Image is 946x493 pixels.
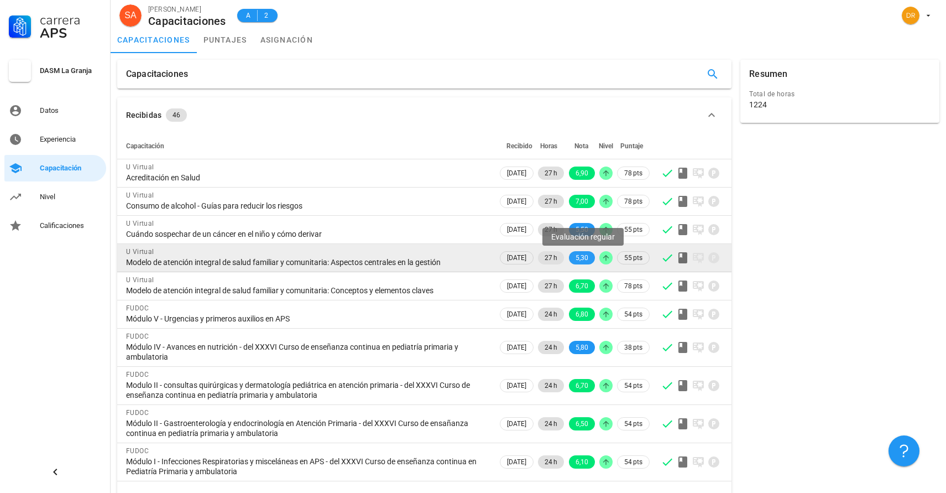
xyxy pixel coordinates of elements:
[40,221,102,230] div: Calificaciones
[576,341,588,354] span: 5,80
[262,10,271,21] span: 2
[119,4,142,27] div: avatar
[126,60,188,89] div: Capacitaciones
[507,456,526,468] span: [DATE]
[4,155,106,181] a: Capacitación
[576,308,588,321] span: 6,80
[507,195,526,207] span: [DATE]
[126,380,489,400] div: Modulo II - consultas quirúrgicas y dermatología pediátrica en atención primaria - del XXXVI Curs...
[624,196,642,207] span: 78 pts
[126,257,489,267] div: Modelo de atención integral de salud familiar y comunitaria: Aspectos centrales en la gestión
[545,195,557,208] span: 27 h
[126,342,489,362] div: Módulo IV - Avances en nutrición - del XXXVI Curso de enseñanza continua en pediatría primaria y ...
[507,224,526,236] span: [DATE]
[507,341,526,354] span: [DATE]
[40,66,102,75] div: DASM La Granja
[507,418,526,430] span: [DATE]
[599,142,613,150] span: Nivel
[148,15,226,27] div: Capacitaciones
[40,27,102,40] div: APS
[126,371,149,378] span: FUDOC
[574,142,588,150] span: Nota
[126,201,489,211] div: Consumo de alcohol - Guías para reducir los riesgos
[545,223,557,236] span: 27 h
[576,379,588,392] span: 6,70
[126,248,154,256] span: U Virtual
[566,133,597,159] th: Nota
[4,126,106,153] a: Experiencia
[126,418,489,438] div: Módulo II - Gastroenterología y endocrinología en Atención Primaria - del XXXVI Curso de ensañanz...
[576,195,588,208] span: 7,00
[749,100,767,110] div: 1224
[126,191,154,199] span: U Virtual
[624,252,642,263] span: 55 pts
[40,164,102,173] div: Capacitación
[126,286,489,295] div: Modelo de atención integral de salud familiar y comunitaria: Conceptos y elementos claves
[126,142,164,150] span: Capacitación
[576,455,588,469] span: 6,10
[111,27,197,53] a: capacitaciones
[126,220,154,227] span: U Virtual
[545,341,557,354] span: 24 h
[545,251,557,264] span: 27 h
[197,27,254,53] a: puntajes
[126,304,149,312] span: FUDOC
[124,4,136,27] span: SA
[126,173,489,183] div: Acreditación en Salud
[545,167,557,180] span: 27 h
[40,106,102,115] div: Datos
[576,279,588,293] span: 6,70
[545,279,557,293] span: 27 h
[576,223,588,236] span: 5,50
[507,280,526,292] span: [DATE]
[254,27,320,53] a: asignación
[536,133,566,159] th: Horas
[507,167,526,179] span: [DATE]
[117,97,731,133] button: Recibidas 46
[126,333,149,340] span: FUDOC
[749,89,931,100] div: Total de horas
[126,163,154,171] span: U Virtual
[624,456,642,468] span: 54 pts
[624,281,642,292] span: 78 pts
[126,456,489,476] div: Módulo I - Infecciones Respiratorias y misceláneas en APS - del XXXVI Curso de enseñanza continua...
[507,308,526,320] span: [DATE]
[507,380,526,392] span: [DATE]
[506,142,532,150] span: Recibido
[749,60,787,89] div: Resumen
[576,167,588,180] span: 6,90
[540,142,557,150] span: Horas
[40,135,102,144] div: Experiencia
[545,417,557,430] span: 24 h
[126,276,154,284] span: U Virtual
[545,455,557,469] span: 24 h
[624,342,642,353] span: 38 pts
[126,409,149,417] span: FUDOC
[597,133,615,159] th: Nivel
[4,97,106,124] a: Datos
[624,168,642,179] span: 78 pts
[4,212,106,239] a: Calificaciones
[117,133,498,159] th: Capacitación
[545,379,557,392] span: 24 h
[4,184,106,210] a: Nivel
[507,252,526,264] span: [DATE]
[40,13,102,27] div: Carrera
[615,133,652,159] th: Puntaje
[624,224,642,235] span: 55 pts
[624,418,642,429] span: 54 pts
[902,7,919,24] div: avatar
[40,193,102,201] div: Nivel
[624,380,642,391] span: 54 pts
[545,308,557,321] span: 24 h
[126,229,489,239] div: Cuándo sospechar de un cáncer en el niño y cómo derivar
[148,4,226,15] div: [PERSON_NAME]
[244,10,253,21] span: A
[173,108,180,122] span: 46
[576,417,588,430] span: 6,50
[620,142,643,150] span: Puntaje
[126,447,149,455] span: FUDOC
[576,251,588,264] span: 5,30
[624,309,642,320] span: 54 pts
[126,314,489,324] div: Módulo V - Urgencias y primeros auxilios en APS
